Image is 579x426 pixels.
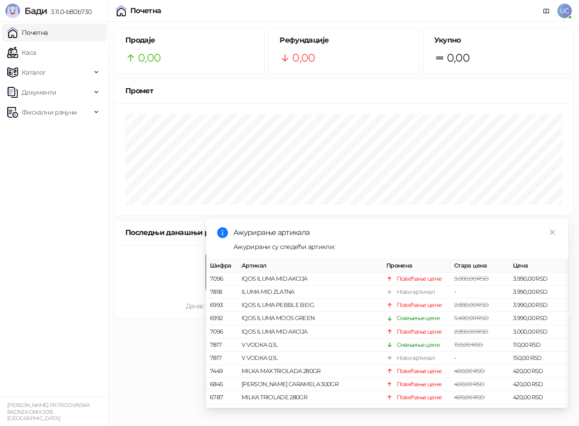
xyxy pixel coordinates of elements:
[451,352,509,365] td: -
[454,315,489,321] span: 5.490,00 RSD
[447,49,470,67] span: 0,00
[397,380,442,389] div: Повећање цене
[206,273,238,286] td: 7096
[509,378,568,391] td: 420,00 RSD
[454,368,485,374] span: 400,00 RSD
[509,365,568,378] td: 420,00 RSD
[206,259,238,273] th: Шифра
[206,365,238,378] td: 7449
[454,275,489,282] span: 3.000,00 RSD
[47,8,91,16] span: 3.11.0-b80b730
[238,391,383,404] td: MILKA TRIOLADE 280GR
[22,103,77,121] span: Фискални рачуни
[451,259,509,273] th: Стара цена
[434,35,562,46] h5: Укупно
[24,5,47,16] span: Бади
[397,354,435,363] div: Нови артикал
[130,7,161,14] div: Почетна
[125,227,249,238] div: Последњи данашњи рачуни
[7,24,48,42] a: Почетна
[238,378,383,391] td: [PERSON_NAME] CARAMELA 300GR
[238,273,383,286] td: IQOS ILUMA MID AKCIJA
[397,327,442,336] div: Повећање цене
[7,43,36,62] a: Каса
[292,49,315,67] span: 0,00
[509,339,568,352] td: 110,00 RSD
[509,299,568,312] td: 3.990,00 RSD
[22,83,56,101] span: Документи
[509,286,568,299] td: 3.990,00 RSD
[238,352,383,365] td: V VODKA 0,1L
[206,404,238,417] td: 6786
[206,339,238,352] td: 7817
[206,352,238,365] td: 7817
[454,302,489,308] span: 2.880,00 RSD
[383,259,451,273] th: Промена
[238,299,383,312] td: IQOS ILUMA PEBBLE BEIG
[138,49,161,67] span: 0,00
[397,340,440,349] div: Смањење цене
[397,301,442,310] div: Повећање цене
[557,4,572,18] span: UČ
[509,273,568,286] td: 3.990,00 RSD
[238,365,383,378] td: MILKA MAX TRIOLADA 280GR
[22,63,46,81] span: Каталог
[206,325,238,338] td: 7096
[217,227,228,238] span: info-circle
[454,394,485,401] span: 400,00 RSD
[238,312,383,325] td: IQOS ILUMA MOOS GREEN
[206,286,238,299] td: 7818
[454,341,483,348] span: 150,00 RSD
[206,299,238,312] td: 6993
[397,367,442,376] div: Повећање цене
[549,229,555,235] span: close
[206,312,238,325] td: 6992
[454,328,488,335] span: 2.850,00 RSD
[125,85,562,96] div: Промет
[238,286,383,299] td: ILUMA MID ZLATNA
[238,325,383,338] td: IQOS ILUMA MID AKCIJA
[509,312,568,325] td: 3.990,00 RSD
[7,402,90,421] small: [PERSON_NAME] PR TRGOVINSKA RADNJA ONIX 2015 [GEOGRAPHIC_DATA]
[238,404,383,417] td: [PERSON_NAME] CHEESECAKE 300
[397,314,440,323] div: Смањење цене
[129,301,327,311] div: Данас нема издатих рачуна
[509,352,568,365] td: 150,00 RSD
[454,381,485,388] span: 400,00 RSD
[509,259,568,273] th: Цена
[233,242,557,252] div: Ажурирани су следећи артикли:
[233,227,557,238] div: Ажурирање артикала
[125,35,253,46] h5: Продаје
[509,404,568,417] td: 420,00 RSD
[397,274,442,283] div: Повећање цене
[238,339,383,352] td: V VODKA 0,1L
[509,325,568,338] td: 3.000,00 RSD
[238,259,383,273] th: Артикал
[280,35,408,46] h5: Рефундације
[397,393,442,402] div: Повећање цене
[206,391,238,404] td: 6787
[5,4,20,18] img: Logo
[547,227,557,237] a: Close
[454,407,485,414] span: 400,00 RSD
[397,287,435,297] div: Нови артикал
[539,4,554,18] a: Документација
[397,406,442,415] div: Повећање цене
[451,286,509,299] td: -
[509,391,568,404] td: 420,00 RSD
[206,378,238,391] td: 6845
